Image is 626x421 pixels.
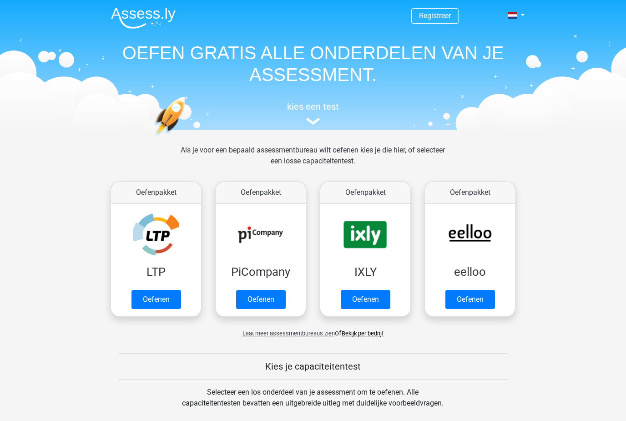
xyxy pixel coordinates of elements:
h5: kies een test [104,101,522,112]
a: kies een test [104,101,522,125]
img: assessment [306,118,320,125]
a: Oefenen [236,290,286,309]
img: Assessly [111,7,176,29]
h5: Kies je capaciteitentest [119,361,507,372]
a: Oefenen [131,290,181,309]
div: Als je voor een bepaald assessmentbureau wilt oefenen kies je die hier, of selecteer een losse ca... [173,145,452,178]
a: Oefenen [445,290,495,309]
span: Laat meer assessmentbureaus zien [242,330,335,337]
div: Selecteer een los onderdeel van je assessment om te oefenen. Alle capaciteitentesten bevatten een... [173,387,452,420]
img: oefenen [154,96,221,179]
a: Oefenen [341,290,390,309]
a: Bekijk per bedrijf [342,330,384,337]
h1: OEFEN GRATIS ALLE ONDERDELEN VAN JE ASSESSMENT. [104,42,522,86]
a: Registreer [419,11,451,20]
div: of [104,320,522,339]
